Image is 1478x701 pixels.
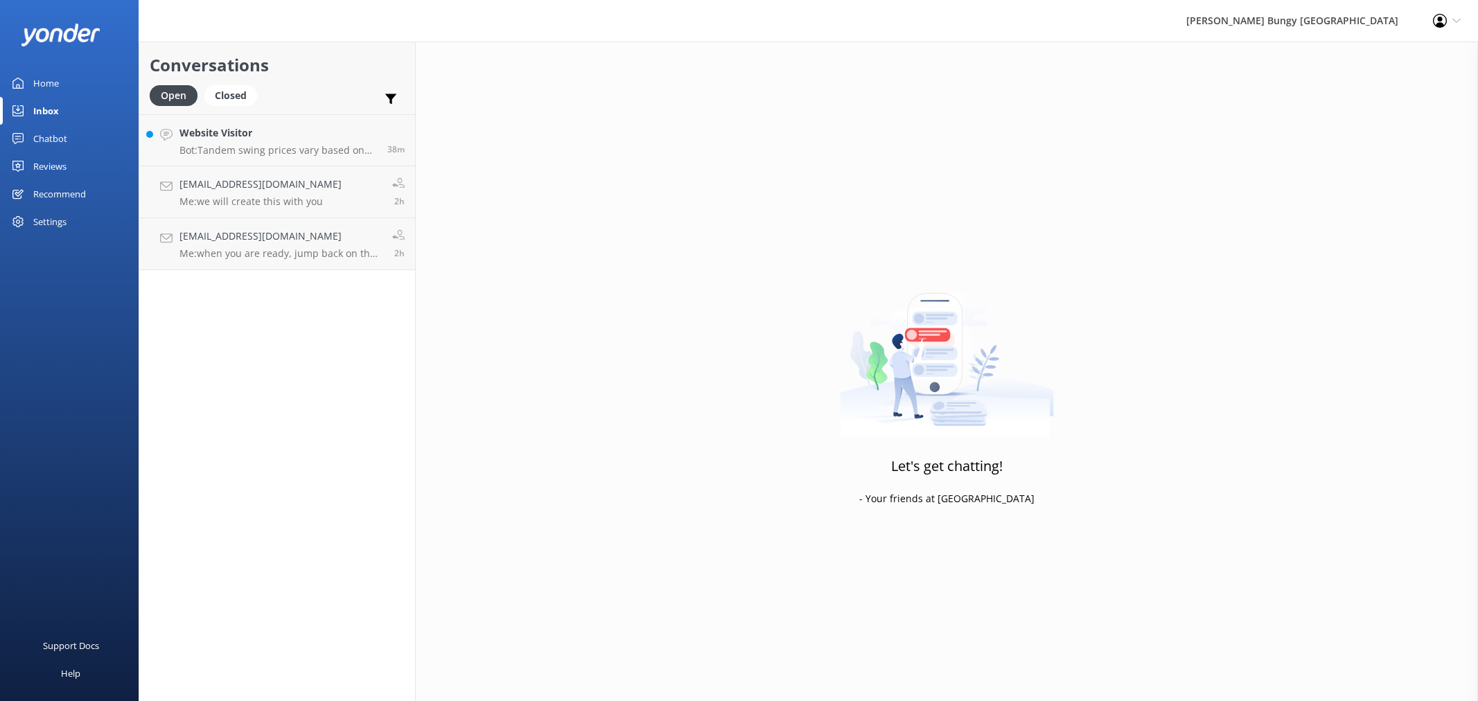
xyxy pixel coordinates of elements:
[139,166,415,218] a: [EMAIL_ADDRESS][DOMAIN_NAME]Me:we will create this with you2h
[179,125,377,141] h4: Website Visitor
[150,52,405,78] h2: Conversations
[33,208,67,236] div: Settings
[150,85,197,106] div: Open
[394,247,405,259] span: Sep 27 2025 09:16am (UTC +12:00) Pacific/Auckland
[179,229,382,244] h4: [EMAIL_ADDRESS][DOMAIN_NAME]
[33,152,67,180] div: Reviews
[204,87,264,103] a: Closed
[204,85,257,106] div: Closed
[179,247,382,260] p: Me: when you are ready, jump back on the chat and we'll get this booked in with you
[33,125,67,152] div: Chatbot
[43,632,99,659] div: Support Docs
[33,180,86,208] div: Recommend
[33,69,59,97] div: Home
[179,177,342,192] h4: [EMAIL_ADDRESS][DOMAIN_NAME]
[61,659,80,687] div: Help
[33,97,59,125] div: Inbox
[387,143,405,155] span: Sep 27 2025 11:16am (UTC +12:00) Pacific/Auckland
[891,455,1003,477] h3: Let's get chatting!
[840,264,1054,437] img: artwork of a man stealing a conversation from at giant smartphone
[139,114,415,166] a: Website VisitorBot:Tandem swing prices vary based on location, activity, and fare type, and are c...
[21,24,100,46] img: yonder-white-logo.png
[139,218,415,270] a: [EMAIL_ADDRESS][DOMAIN_NAME]Me:when you are ready, jump back on the chat and we'll get this booke...
[179,144,377,157] p: Bot: Tandem swing prices vary based on location, activity, and fare type, and are charged per per...
[179,195,342,208] p: Me: we will create this with you
[394,195,405,207] span: Sep 27 2025 09:18am (UTC +12:00) Pacific/Auckland
[150,87,204,103] a: Open
[859,491,1035,506] p: - Your friends at [GEOGRAPHIC_DATA]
